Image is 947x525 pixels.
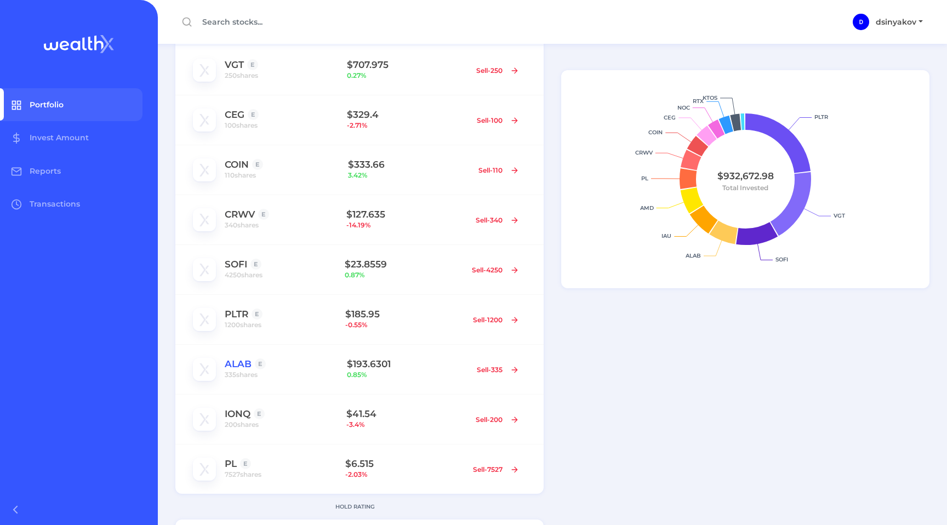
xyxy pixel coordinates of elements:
[345,309,466,319] h1: $ 185.95
[240,458,251,469] div: E
[193,208,216,231] img: CRWV logo
[30,199,80,209] span: Transactions
[347,358,469,369] h1: $ 193.6301
[225,209,255,220] a: CRWV
[693,98,704,105] text: RTX
[469,411,526,428] button: Sell-200
[869,13,929,31] button: dsinyakov
[345,469,466,480] span: -2.03 %
[685,252,701,259] text: ALAB
[469,212,526,229] button: Sell-340
[193,109,216,132] img: CEG logo
[193,308,216,331] img: PLTR logo
[225,469,261,480] span: 7527 shares
[225,309,248,319] a: PLTR
[193,258,216,281] img: SOFI logo
[466,461,526,478] button: Sell-7527
[225,270,263,281] span: 4250 shares
[346,419,468,430] span: -3.4 %
[30,133,89,142] span: Invest Amount
[347,70,469,81] span: 0.27 %
[635,149,653,156] text: CRWV
[345,319,466,330] span: -0.55 %
[175,13,478,32] input: Search stocks...
[248,109,259,120] div: E
[30,166,61,176] span: Reports
[470,112,526,129] button: Sell-100
[853,14,869,30] div: dsinyakov
[648,129,663,136] text: COIN
[346,220,468,231] span: -14.19 %
[193,59,216,82] img: VGT logo
[345,259,465,270] h1: $ 23.8559
[661,232,671,239] text: IAU
[225,170,256,181] span: 110 shares
[641,175,648,182] text: PL
[225,259,247,270] a: SOFI
[225,369,258,380] span: 335 shares
[347,369,469,380] span: 0.85 %
[225,419,259,430] span: 200 shares
[193,458,216,481] img: PL logo
[225,70,258,81] span: 250 shares
[254,408,265,419] div: E
[348,170,471,181] span: 3.42 %
[466,311,526,328] button: Sell-1200
[258,209,269,220] div: E
[30,100,64,110] span: Portfolio
[346,209,468,220] h1: $ 127.635
[677,104,690,111] text: NOC
[722,184,768,192] tspan: Total Invested
[775,256,788,263] text: SOFI
[640,204,654,212] text: AMD
[158,503,552,511] p: HOLD RATING
[347,59,469,70] h1: $ 707.975
[346,408,468,419] h1: $ 41.54
[833,212,845,219] text: VGT
[252,159,263,170] div: E
[345,458,466,469] h1: $ 6.515
[225,220,259,231] span: 340 shares
[859,19,863,25] span: D
[250,259,261,270] div: E
[225,319,261,330] span: 1200 shares
[469,62,526,79] button: Sell-250
[225,109,244,120] a: CEG
[193,358,216,381] img: ALAB logo
[225,458,237,469] a: PL
[471,162,526,179] button: Sell-110
[470,361,526,378] button: Sell-335
[717,170,774,181] tspan: $932,672.98
[225,59,244,70] a: VGT
[44,35,114,53] img: wealthX
[703,94,717,101] text: KTOS
[252,309,263,319] div: E
[225,358,252,369] a: ALAB
[664,114,676,121] text: CEG
[876,17,916,27] span: dsinyakov
[348,159,471,170] h1: $ 333.66
[225,159,249,170] a: COIN
[465,261,526,278] button: Sell-4250
[347,120,469,131] span: -2.71 %
[347,109,469,120] h1: $ 329.4
[255,358,266,369] div: E
[814,113,828,121] text: PLTR
[345,270,465,281] span: 0.87 %
[225,120,258,131] span: 100 shares
[225,408,250,419] a: IONQ
[193,158,216,181] img: COIN logo
[193,408,216,431] img: IONQ logo
[247,59,258,70] div: E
